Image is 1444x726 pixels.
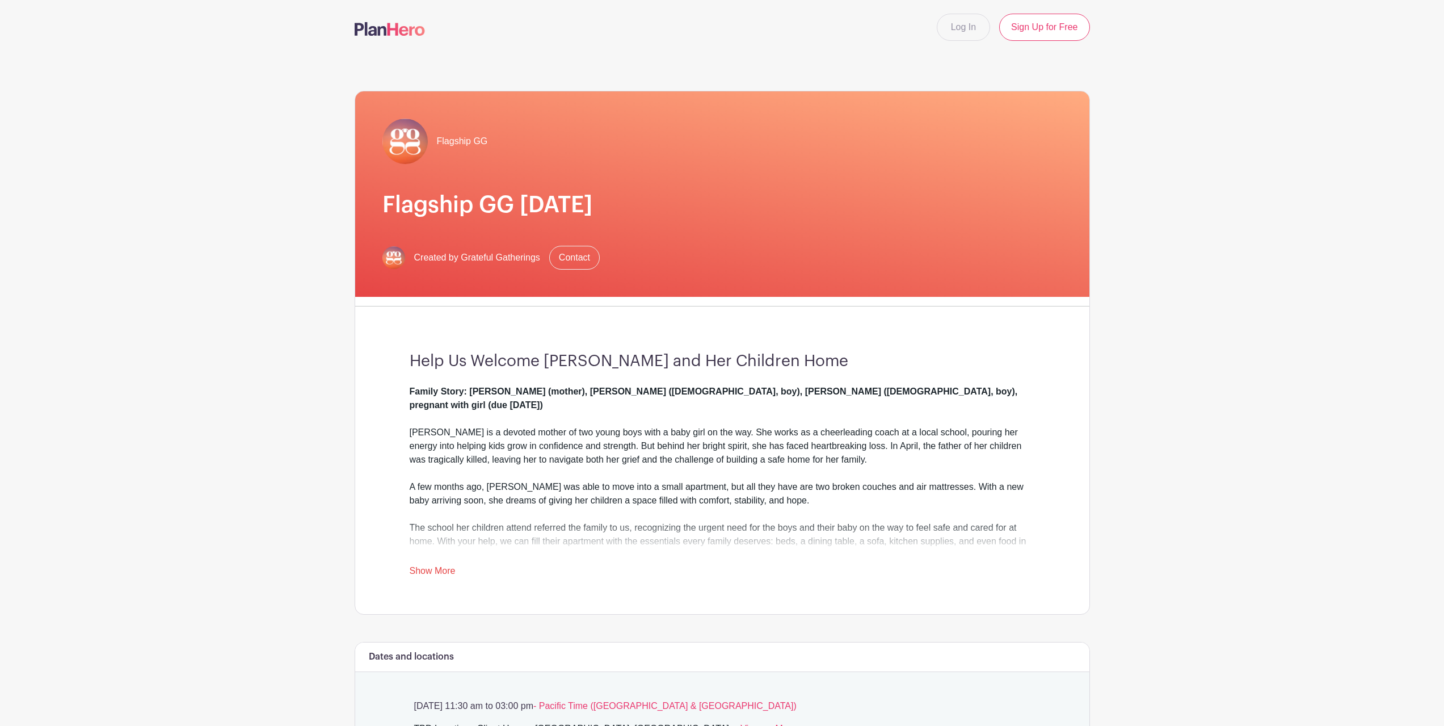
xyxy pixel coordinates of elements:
div: A few months ago, [PERSON_NAME] was able to move into a small apartment, but all they have are tw... [410,480,1035,521]
a: Contact [549,246,600,270]
img: gg-logo-planhero-final.png [382,246,405,269]
div: The school her children attend referred the family to us, recognizing the urgent need for the boy... [410,521,1035,576]
img: logo-507f7623f17ff9eddc593b1ce0a138ce2505c220e1c5a4e2b4648c50719b7d32.svg [355,22,425,36]
h1: Flagship GG [DATE] [382,191,1062,219]
span: Created by Grateful Gatherings [414,251,540,265]
div: [PERSON_NAME] is a devoted mother of two young boys with a baby girl on the way. She works as a c... [410,385,1035,480]
img: gg-logo-planhero-final.png [382,119,428,164]
a: Sign Up for Free [999,14,1089,41]
a: Show More [410,566,456,580]
h6: Dates and locations [369,652,454,662]
a: Log In [937,14,990,41]
span: - Pacific Time ([GEOGRAPHIC_DATA] & [GEOGRAPHIC_DATA]) [533,701,797,711]
p: [DATE] 11:30 am to 03:00 pm [410,699,1035,713]
span: Flagship GG [437,135,488,148]
strong: Family Story: [PERSON_NAME] (mother), [PERSON_NAME] ([DEMOGRAPHIC_DATA], boy), [PERSON_NAME] ([DE... [410,387,1018,410]
h3: Help Us Welcome [PERSON_NAME] and Her Children Home [410,352,1035,371]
